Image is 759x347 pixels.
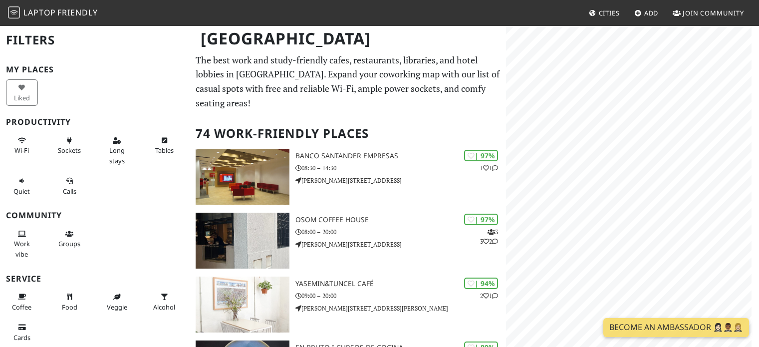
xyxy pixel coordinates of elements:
div: | 97% [464,214,498,225]
h3: Osom Coffee House [295,216,506,224]
h3: Service [6,274,184,284]
button: Coffee [6,289,38,315]
h2: Filters [6,25,184,55]
a: Add [630,4,663,22]
a: Osom Coffee House | 97% 332 Osom Coffee House 08:00 – 20:00 [PERSON_NAME][STREET_ADDRESS] [190,213,506,269]
button: Alcohol [148,289,180,315]
div: | 94% [464,278,498,289]
a: Join Community [669,4,748,22]
span: Group tables [58,239,80,248]
h3: My Places [6,65,184,74]
button: Quiet [6,173,38,199]
h1: [GEOGRAPHIC_DATA] [193,25,504,52]
p: [PERSON_NAME][STREET_ADDRESS] [295,176,506,185]
p: 08:00 – 20:00 [295,227,506,237]
span: Add [644,8,659,17]
a: LaptopFriendly LaptopFriendly [8,4,98,22]
span: Credit cards [13,333,30,342]
button: Tables [148,132,180,159]
img: Osom Coffee House [196,213,289,269]
img: LaptopFriendly [8,6,20,18]
a: Become an Ambassador 🤵🏻‍♀️🤵🏾‍♂️🤵🏼‍♀️ [603,318,749,337]
span: Friendly [57,7,97,18]
span: People working [14,239,30,258]
span: Power sockets [58,146,81,155]
span: Long stays [109,146,125,165]
span: Veggie [107,303,127,312]
span: Video/audio calls [63,187,76,196]
span: Laptop [23,7,56,18]
span: Work-friendly tables [155,146,174,155]
h2: 74 Work-Friendly Places [196,118,500,149]
span: Quiet [13,187,30,196]
p: [PERSON_NAME][STREET_ADDRESS][PERSON_NAME] [295,304,506,313]
p: [PERSON_NAME][STREET_ADDRESS] [295,240,506,249]
button: Sockets [53,132,85,159]
h3: Community [6,211,184,220]
button: Work vibe [6,226,38,262]
span: Join Community [683,8,744,17]
h3: Banco Santander Empresas [295,152,506,160]
button: Cards [6,319,38,346]
p: 3 3 2 [480,227,498,246]
button: Groups [53,226,85,252]
p: 08:30 – 14:30 [295,163,506,173]
img: Banco Santander Empresas [196,149,289,205]
p: 2 1 [480,291,498,301]
button: Food [53,289,85,315]
a: yasemin&tuncel café | 94% 21 yasemin&tuncel café 09:00 – 20:00 [PERSON_NAME][STREET_ADDRESS][PERS... [190,277,506,333]
h3: yasemin&tuncel café [295,280,506,288]
img: yasemin&tuncel café [196,277,289,333]
span: Stable Wi-Fi [14,146,29,155]
a: Banco Santander Empresas | 97% 11 Banco Santander Empresas 08:30 – 14:30 [PERSON_NAME][STREET_ADD... [190,149,506,205]
button: Long stays [101,132,133,169]
span: Coffee [12,303,31,312]
h3: Productivity [6,117,184,127]
button: Calls [53,173,85,199]
span: Cities [599,8,620,17]
button: Wi-Fi [6,132,38,159]
p: 09:00 – 20:00 [295,291,506,301]
p: 1 1 [480,163,498,173]
button: Veggie [101,289,133,315]
p: The best work and study-friendly cafes, restaurants, libraries, and hotel lobbies in [GEOGRAPHIC_... [196,53,500,110]
div: | 97% [464,150,498,161]
span: Food [62,303,77,312]
span: Alcohol [153,303,175,312]
a: Cities [585,4,624,22]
